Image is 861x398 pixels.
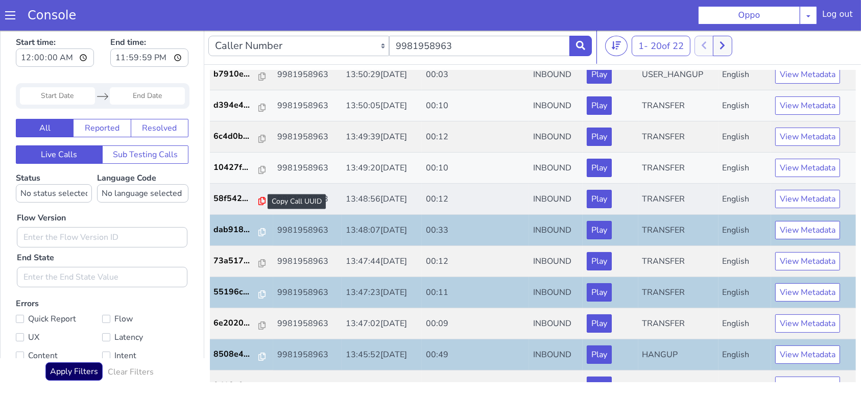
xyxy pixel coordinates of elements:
td: 13:45:52[DATE] [342,312,422,343]
button: Play [587,38,612,56]
td: TRANSFER [638,250,719,281]
td: 13:48:56[DATE] [342,156,422,187]
button: View Metadata [775,349,840,367]
button: Apply Filters [45,335,103,353]
a: dab918... [214,196,270,208]
td: INBOUND [529,156,583,187]
td: 9981958963 [273,32,342,63]
label: End State [17,224,54,236]
td: 13:50:05[DATE] [342,63,422,94]
button: All [16,91,74,110]
a: 58f542... [214,165,270,177]
button: Play [587,256,612,274]
td: 00:09 [422,281,529,312]
td: 13:47:02[DATE] [342,281,422,312]
button: View Metadata [775,100,840,118]
div: Log out [822,8,853,24]
p: 6e2020... [214,289,259,302]
a: 55196c... [214,258,270,270]
button: Oppo [698,6,800,24]
p: 55196c... [214,258,259,270]
td: 13:50:29[DATE] [342,32,422,63]
td: English [719,343,772,374]
button: Play [587,349,612,367]
button: View Metadata [775,131,840,150]
td: 13:47:23[DATE] [342,250,422,281]
td: INBOUND [529,312,583,343]
td: 9981958963 [273,250,342,281]
label: Language Code [97,145,188,175]
td: INBOUND [529,32,583,63]
a: 6e2020... [214,289,270,302]
td: English [719,312,772,343]
td: 9981958963 [273,312,342,343]
button: View Metadata [775,287,840,305]
td: INBOUND [529,125,583,156]
button: Play [587,162,612,181]
td: English [719,32,772,63]
button: View Metadata [775,256,840,274]
td: 13:44:58[DATE] [342,343,422,374]
td: 00:42 [422,343,529,374]
td: TRANSFER [638,94,719,125]
td: 13:47:44[DATE] [342,218,422,250]
td: INBOUND [529,63,583,94]
p: 0d18a2... [214,352,259,364]
a: 0d18a2... [214,352,270,364]
td: 13:49:20[DATE] [342,125,422,156]
td: English [719,63,772,94]
label: Start time: [16,6,94,42]
td: 00:10 [422,63,529,94]
a: b7910e... [214,40,270,53]
td: INBOUND [529,187,583,218]
td: 00:12 [422,156,529,187]
td: 9981958963 [273,281,342,312]
button: Resolved [131,91,188,110]
label: Flow Version [17,184,66,196]
p: b7910e... [214,40,259,53]
td: 9981958963 [273,63,342,94]
button: View Metadata [775,162,840,181]
td: 00:49 [422,312,529,343]
input: Start time: [16,21,94,39]
td: TRANSFER [638,125,719,156]
td: 00:12 [422,218,529,250]
label: Errors [16,270,188,374]
button: Play [587,225,612,243]
td: TRANSFER [638,218,719,250]
p: 10427f... [214,134,259,146]
button: Play [587,193,612,212]
p: d394e4... [214,71,259,84]
td: HANGUP [638,343,719,374]
td: INBOUND [529,218,583,250]
button: Play [587,131,612,150]
td: English [719,156,772,187]
td: 00:33 [422,187,529,218]
td: 00:11 [422,250,529,281]
td: TRANSFER [638,156,719,187]
td: 9981958963 [273,218,342,250]
label: Content [16,321,102,335]
button: View Metadata [775,193,840,212]
td: 9981958963 [273,94,342,125]
button: Live Calls [16,118,103,136]
a: 8508e4... [214,320,270,333]
td: USER_HANGUP [638,32,719,63]
input: Enter the Flow Version ID [17,200,187,220]
td: 00:10 [422,125,529,156]
p: 6c4d0b... [214,103,259,115]
label: Status [16,145,92,175]
td: English [719,218,772,250]
td: HANGUP [638,312,719,343]
button: View Metadata [775,69,840,87]
input: End Date [110,60,185,77]
button: 1- 20of 22 [632,8,690,29]
label: UX [16,303,102,317]
td: INBOUND [529,343,583,374]
input: Enter the Caller Number [389,8,570,29]
a: d394e4... [214,71,270,84]
input: Start Date [20,60,95,77]
p: 73a517... [214,227,259,239]
p: 8508e4... [214,320,259,333]
td: 9981958963 [273,125,342,156]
